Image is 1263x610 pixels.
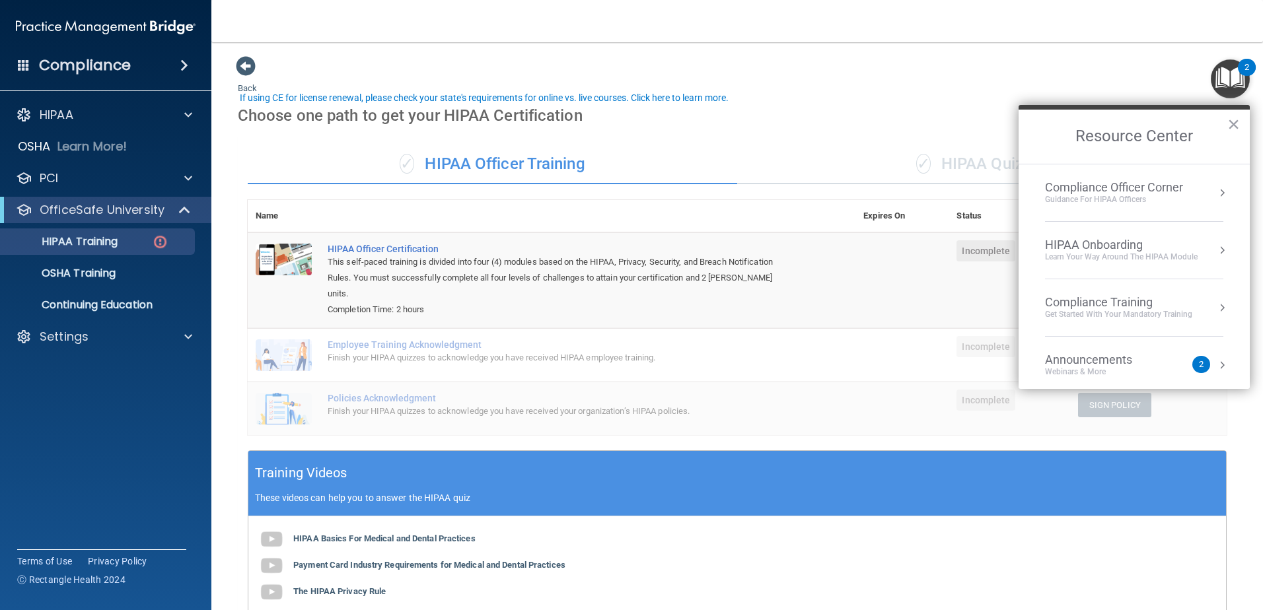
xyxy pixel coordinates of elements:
th: Status [949,200,1069,232]
button: Sign Policy [1078,393,1151,417]
div: Finish your HIPAA quizzes to acknowledge you have received HIPAA employee training. [328,350,789,366]
img: danger-circle.6113f641.png [152,234,168,250]
a: HIPAA [16,107,192,123]
p: Continuing Education [9,298,189,312]
a: PCI [16,170,192,186]
a: HIPAA Officer Certification [328,244,789,254]
div: Choose one path to get your HIPAA Certification [238,96,1237,135]
div: Compliance Officer Corner [1045,180,1183,195]
p: OfficeSafe University [40,202,164,218]
div: Guidance for HIPAA Officers [1045,194,1183,205]
b: Payment Card Industry Requirements for Medical and Dental Practices [293,560,565,570]
div: Policies Acknowledgment [328,393,789,403]
div: Finish your HIPAA quizzes to acknowledge you have received your organization’s HIPAA policies. [328,403,789,419]
span: ✓ [400,154,414,174]
p: HIPAA Training [9,235,118,248]
a: Back [238,67,257,93]
div: If using CE for license renewal, please check your state's requirements for online vs. live cours... [240,93,729,102]
button: Close [1227,114,1240,135]
img: gray_youtube_icon.38fcd6cc.png [258,553,285,579]
th: Expires On [855,200,949,232]
span: Incomplete [956,390,1015,411]
h2: Resource Center [1019,110,1250,164]
button: Open Resource Center, 2 new notifications [1211,59,1250,98]
a: Privacy Policy [88,555,147,568]
img: PMB logo [16,14,196,40]
a: Settings [16,329,192,345]
p: PCI [40,170,58,186]
th: Name [248,200,320,232]
span: Incomplete [956,336,1015,357]
div: This self-paced training is divided into four (4) modules based on the HIPAA, Privacy, Security, ... [328,254,789,302]
div: 2 [1245,67,1249,85]
div: Completion Time: 2 hours [328,302,789,318]
div: Compliance Training [1045,295,1192,310]
div: HIPAA Officer Training [248,145,737,184]
button: If using CE for license renewal, please check your state's requirements for online vs. live cours... [238,91,731,104]
div: HIPAA Quizzes [737,145,1227,184]
b: The HIPAA Privacy Rule [293,586,386,596]
p: OSHA [18,139,51,154]
div: Get Started with your mandatory training [1045,309,1192,320]
span: Ⓒ Rectangle Health 2024 [17,573,126,586]
p: OSHA Training [9,267,116,280]
div: HIPAA Onboarding [1045,238,1198,252]
div: Announcements [1045,353,1159,367]
img: gray_youtube_icon.38fcd6cc.png [258,526,285,553]
div: Employee Training Acknowledgment [328,339,789,350]
p: These videos can help you to answer the HIPAA quiz [255,492,1219,503]
p: HIPAA [40,107,73,123]
p: Learn More! [57,139,127,154]
div: Webinars & More [1045,366,1159,378]
p: Settings [40,329,89,345]
div: Learn Your Way around the HIPAA module [1045,252,1198,263]
b: HIPAA Basics For Medical and Dental Practices [293,533,476,543]
a: Terms of Use [17,555,72,568]
h5: Training Videos [255,461,347,485]
div: Resource Center [1019,105,1250,389]
img: gray_youtube_icon.38fcd6cc.png [258,579,285,605]
span: Incomplete [956,240,1015,261]
a: OfficeSafe University [16,202,192,218]
span: ✓ [916,154,931,174]
h4: Compliance [39,56,131,75]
